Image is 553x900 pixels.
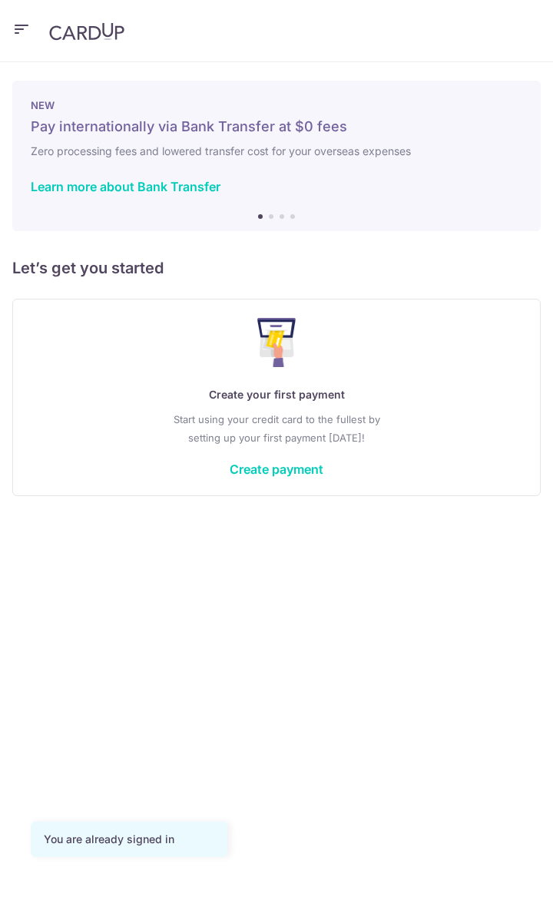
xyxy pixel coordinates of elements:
[31,117,522,136] h5: Pay internationally via Bank Transfer at $0 fees
[31,142,522,160] h6: Zero processing fees and lowered transfer cost for your overseas expenses
[49,22,124,41] img: CardUp
[31,99,522,111] p: NEW
[31,410,522,447] p: Start using your credit card to the fullest by setting up your first payment [DATE]!
[44,832,214,847] div: You are already signed in
[12,256,541,280] h5: Let’s get you started
[230,462,323,477] a: Create payment
[257,318,296,367] img: Make Payment
[31,385,522,404] p: Create your first payment
[31,179,220,194] a: Learn more about Bank Transfer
